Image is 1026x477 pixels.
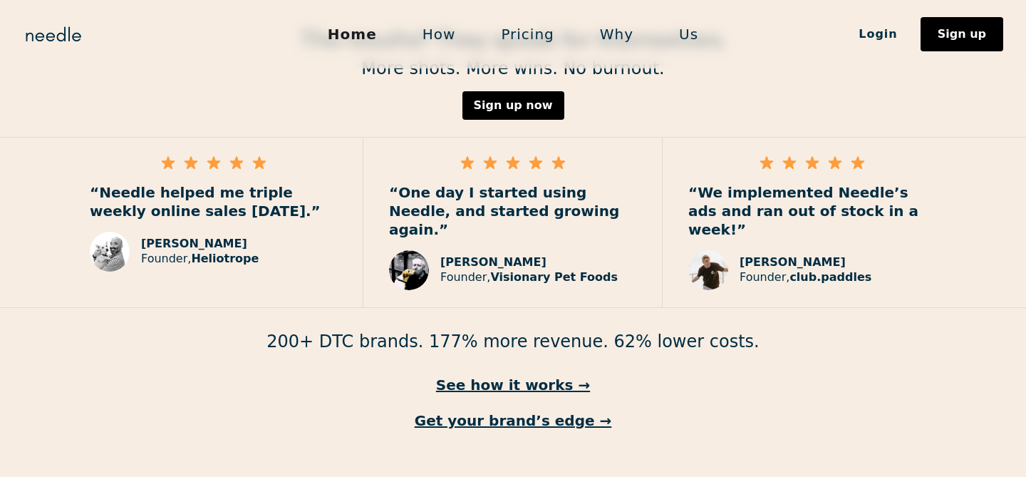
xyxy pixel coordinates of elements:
[462,91,564,120] a: Sign up now
[440,270,618,285] p: Founder,
[440,255,546,269] strong: [PERSON_NAME]
[389,183,636,239] p: “One day I started using Needle, and started growing again.”
[90,183,337,220] p: “Needle helped me triple weekly online sales [DATE].”
[577,19,656,49] a: Why
[474,100,553,111] div: Sign up now
[789,270,871,284] strong: club.paddles
[921,17,1003,51] a: Sign up
[400,19,479,49] a: How
[740,270,871,285] p: Founder,
[478,19,576,49] a: Pricing
[740,255,846,269] strong: [PERSON_NAME]
[938,29,986,40] div: Sign up
[141,237,247,250] strong: [PERSON_NAME]
[191,252,259,265] strong: Heliotrope
[656,19,721,49] a: Us
[141,252,259,267] p: Founder,
[836,22,921,46] a: Login
[305,19,400,49] a: Home
[688,183,936,239] p: “We implemented Needle’s ads and ran out of stock in a week!”
[490,270,618,284] strong: Visionary Pet Foods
